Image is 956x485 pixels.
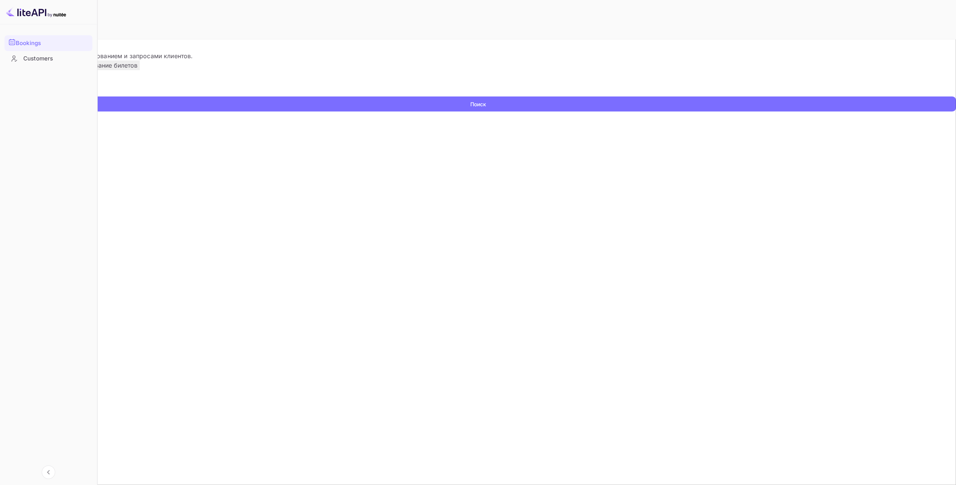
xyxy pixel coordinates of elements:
button: Свернуть навигацию [42,465,55,479]
div: Bookings [16,39,89,48]
div: Bookings [5,35,92,51]
a: Bookings [5,35,92,50]
a: Customers [5,51,92,65]
ya-tr-span: Поиск [470,100,486,108]
div: Customers [23,54,89,63]
div: Customers [5,51,92,66]
img: Логотип LiteAPI [6,6,66,18]
ya-tr-span: Отслеживание билетов [69,62,137,69]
